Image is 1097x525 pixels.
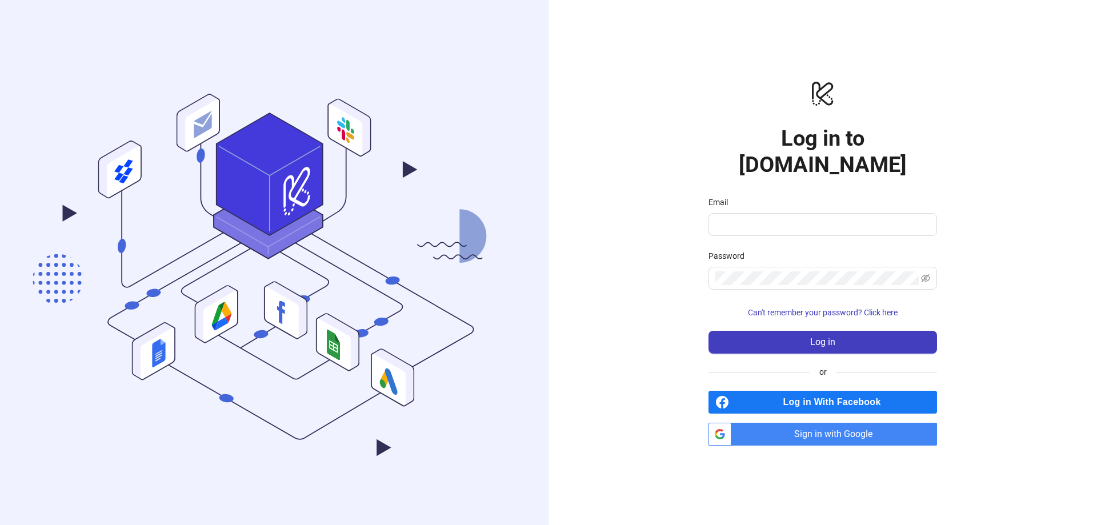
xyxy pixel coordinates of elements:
[708,250,752,262] label: Password
[708,391,937,414] a: Log in With Facebook
[715,218,928,231] input: Email
[734,391,937,414] span: Log in With Facebook
[708,423,937,446] a: Sign in with Google
[810,337,835,347] span: Log in
[708,303,937,322] button: Can't remember your password? Click here
[708,331,937,354] button: Log in
[736,423,937,446] span: Sign in with Google
[708,125,937,178] h1: Log in to [DOMAIN_NAME]
[921,274,930,283] span: eye-invisible
[708,196,735,209] label: Email
[708,308,937,317] a: Can't remember your password? Click here
[810,366,836,378] span: or
[715,271,919,285] input: Password
[748,308,898,317] span: Can't remember your password? Click here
